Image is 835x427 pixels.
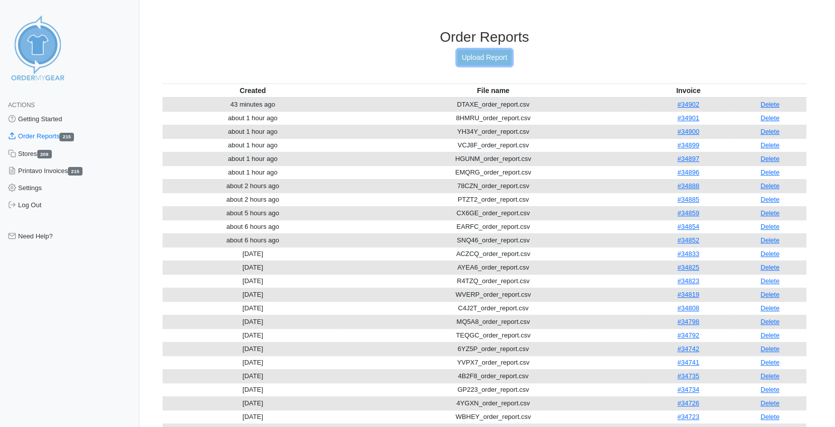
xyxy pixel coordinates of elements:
[343,83,643,98] th: File name
[761,304,780,312] a: Delete
[761,345,780,353] a: Delete
[343,301,643,315] td: C4J2T_order_report.csv
[343,288,643,301] td: WVERP_order_report.csv
[162,152,343,165] td: about 1 hour ago
[162,125,343,138] td: about 1 hour ago
[343,233,643,247] td: SNQ46_order_report.csv
[162,83,343,98] th: Created
[162,383,343,396] td: [DATE]
[761,236,780,244] a: Delete
[677,101,699,108] a: #34902
[761,291,780,298] a: Delete
[457,50,512,65] a: Upload Report
[761,101,780,108] a: Delete
[8,102,35,109] span: Actions
[677,223,699,230] a: #34854
[162,410,343,423] td: [DATE]
[343,206,643,220] td: CX6GE_order_report.csv
[162,261,343,274] td: [DATE]
[37,150,52,158] span: 209
[677,277,699,285] a: #34823
[162,369,343,383] td: [DATE]
[162,206,343,220] td: about 5 hours ago
[162,315,343,328] td: [DATE]
[343,220,643,233] td: EARFC_order_report.csv
[677,264,699,271] a: #34825
[761,413,780,420] a: Delete
[677,168,699,176] a: #34896
[162,138,343,152] td: about 1 hour ago
[162,396,343,410] td: [DATE]
[761,250,780,258] a: Delete
[59,133,74,141] span: 215
[343,111,643,125] td: 8HMRU_order_report.csv
[677,182,699,190] a: #34888
[761,182,780,190] a: Delete
[761,264,780,271] a: Delete
[162,288,343,301] td: [DATE]
[677,128,699,135] a: #34900
[677,372,699,380] a: #34735
[643,83,733,98] th: Invoice
[162,233,343,247] td: about 6 hours ago
[162,274,343,288] td: [DATE]
[677,155,699,162] a: #34897
[761,318,780,325] a: Delete
[343,315,643,328] td: MQ5A8_order_report.csv
[162,111,343,125] td: about 1 hour ago
[162,98,343,112] td: 43 minutes ago
[761,128,780,135] a: Delete
[343,179,643,193] td: 78CZN_order_report.csv
[761,209,780,217] a: Delete
[162,328,343,342] td: [DATE]
[68,167,82,176] span: 215
[162,165,343,179] td: about 1 hour ago
[761,155,780,162] a: Delete
[677,399,699,407] a: #34726
[343,342,643,356] td: 6YZ5P_order_report.csv
[343,193,643,206] td: PTZT2_order_report.csv
[162,179,343,193] td: about 2 hours ago
[343,369,643,383] td: 4B2F8_order_report.csv
[162,29,806,46] h3: Order Reports
[343,328,643,342] td: TEQGC_order_report.csv
[343,274,643,288] td: R4TZQ_order_report.csv
[677,141,699,149] a: #34899
[677,114,699,122] a: #34901
[677,359,699,366] a: #34741
[761,114,780,122] a: Delete
[677,291,699,298] a: #34819
[343,247,643,261] td: ACZCQ_order_report.csv
[761,141,780,149] a: Delete
[343,152,643,165] td: HGUNM_order_report.csv
[677,413,699,420] a: #34723
[761,386,780,393] a: Delete
[343,410,643,423] td: WBHEY_order_report.csv
[761,399,780,407] a: Delete
[677,250,699,258] a: #34833
[761,277,780,285] a: Delete
[677,345,699,353] a: #34742
[162,193,343,206] td: about 2 hours ago
[761,331,780,339] a: Delete
[677,318,699,325] a: #34798
[761,223,780,230] a: Delete
[677,304,699,312] a: #34808
[677,386,699,393] a: #34734
[677,209,699,217] a: #34859
[761,168,780,176] a: Delete
[162,356,343,369] td: [DATE]
[677,331,699,339] a: #34792
[343,261,643,274] td: AYEA6_order_report.csv
[761,372,780,380] a: Delete
[761,359,780,366] a: Delete
[162,301,343,315] td: [DATE]
[343,98,643,112] td: DTAXE_order_report.csv
[677,196,699,203] a: #34885
[343,125,643,138] td: YH34Y_order_report.csv
[162,220,343,233] td: about 6 hours ago
[343,396,643,410] td: 4YGXN_order_report.csv
[343,165,643,179] td: EMQRG_order_report.csv
[677,236,699,244] a: #34852
[343,383,643,396] td: GP223_order_report.csv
